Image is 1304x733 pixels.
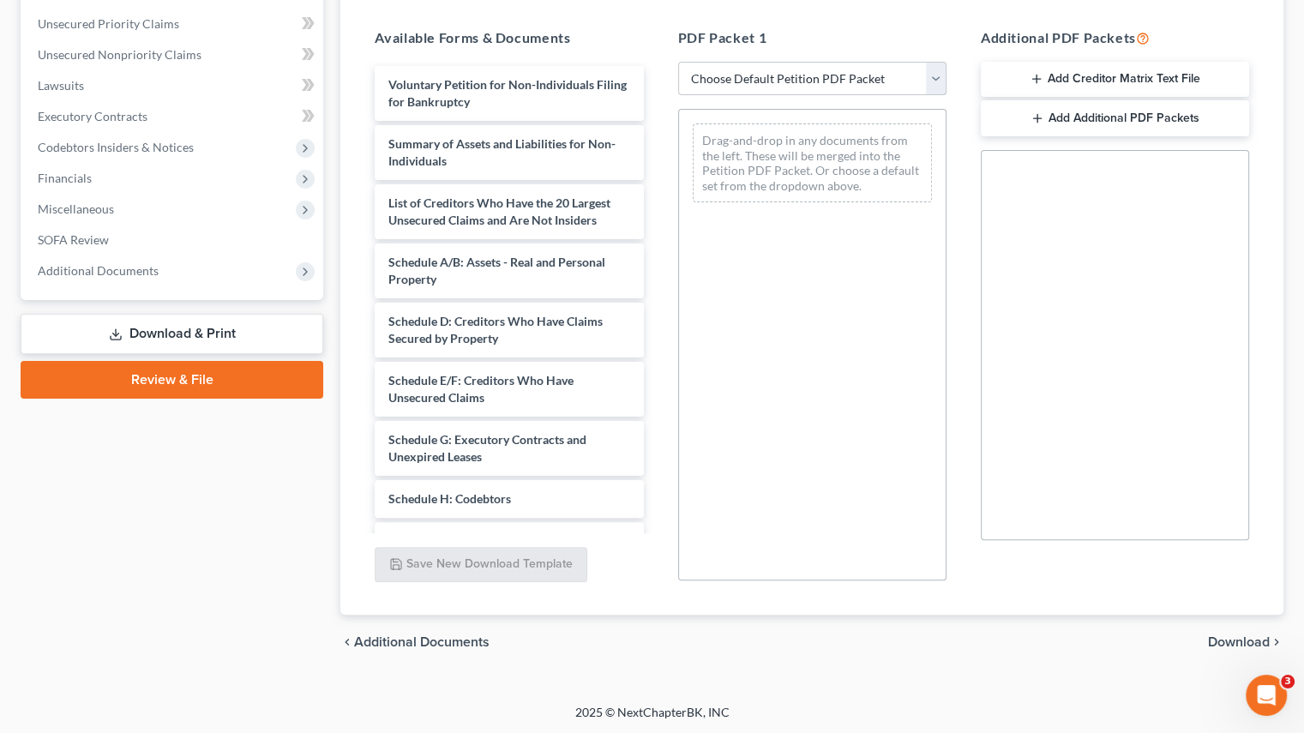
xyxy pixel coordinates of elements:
[24,101,323,132] a: Executory Contracts
[388,195,610,227] span: List of Creditors Who Have the 20 Largest Unsecured Claims and Are Not Insiders
[340,635,490,649] a: chevron_left Additional Documents
[24,39,323,70] a: Unsecured Nonpriority Claims
[38,140,194,154] span: Codebtors Insiders & Notices
[1270,635,1283,649] i: chevron_right
[388,136,616,168] span: Summary of Assets and Liabilities for Non-Individuals
[24,70,323,101] a: Lawsuits
[388,77,627,109] span: Voluntary Petition for Non-Individuals Filing for Bankruptcy
[388,314,603,345] span: Schedule D: Creditors Who Have Claims Secured by Property
[354,635,490,649] span: Additional Documents
[1246,675,1287,716] iframe: Intercom live chat
[375,547,587,583] button: Save New Download Template
[693,123,932,202] div: Drag-and-drop in any documents from the left. These will be merged into the Petition PDF Packet. ...
[981,62,1249,98] button: Add Creditor Matrix Text File
[388,255,605,286] span: Schedule A/B: Assets - Real and Personal Property
[38,16,179,31] span: Unsecured Priority Claims
[38,263,159,278] span: Additional Documents
[38,78,84,93] span: Lawsuits
[38,47,201,62] span: Unsecured Nonpriority Claims
[340,635,354,649] i: chevron_left
[24,9,323,39] a: Unsecured Priority Claims
[388,491,511,506] span: Schedule H: Codebtors
[38,201,114,216] span: Miscellaneous
[981,27,1249,48] h5: Additional PDF Packets
[678,27,946,48] h5: PDF Packet 1
[38,109,147,123] span: Executory Contracts
[388,432,586,464] span: Schedule G: Executory Contracts and Unexpired Leases
[1208,635,1270,649] span: Download
[38,232,109,247] span: SOFA Review
[38,171,92,185] span: Financials
[1208,635,1283,649] button: Download chevron_right
[388,373,574,405] span: Schedule E/F: Creditors Who Have Unsecured Claims
[375,27,643,48] h5: Available Forms & Documents
[21,361,323,399] a: Review & File
[981,100,1249,136] button: Add Additional PDF Packets
[1281,675,1295,688] span: 3
[24,225,323,255] a: SOFA Review
[21,314,323,354] a: Download & Print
